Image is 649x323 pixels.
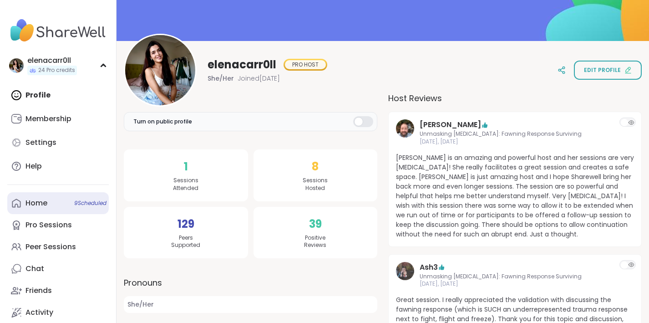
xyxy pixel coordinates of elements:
[7,214,109,236] a: Pro Sessions
[125,35,195,105] img: elenacarr0ll
[124,296,377,313] span: She/Her
[25,308,53,318] div: Activity
[420,119,481,130] a: [PERSON_NAME]
[396,119,414,146] a: Brian_L
[7,258,109,280] a: Chat
[173,177,198,192] span: Sessions Attended
[420,138,610,146] span: [DATE], [DATE]
[285,60,326,69] div: PRO HOST
[420,130,610,138] span: Unmasking [MEDICAL_DATA]: Fawning Response Surviving
[304,234,326,250] span: Positive Reviews
[238,74,280,83] span: Joined [DATE]
[184,159,188,175] span: 1
[584,66,621,74] span: Edit profile
[7,15,109,46] img: ShareWell Nav Logo
[25,138,56,148] div: Settings
[396,119,414,138] img: Brian_L
[74,200,106,207] span: 9 Scheduled
[208,57,276,72] span: elenacarr0ll
[9,58,24,73] img: elenacarr0ll
[25,286,52,296] div: Friends
[312,159,319,175] span: 8
[420,273,610,281] span: Unmasking [MEDICAL_DATA]: Fawning Response Surviving
[7,280,109,302] a: Friends
[7,132,109,154] a: Settings
[133,118,192,126] span: Turn on public profile
[7,236,109,258] a: Peer Sessions
[27,56,77,66] div: elenacarr0ll
[25,220,72,230] div: Pro Sessions
[574,61,642,80] button: Edit profile
[25,161,42,171] div: Help
[25,114,71,124] div: Membership
[309,216,322,232] span: 39
[177,216,194,232] span: 129
[171,234,200,250] span: Peers Supported
[396,262,414,288] a: Ash3
[7,108,109,130] a: Membership
[7,192,109,214] a: Home9Scheduled
[208,74,234,83] span: She/Her
[25,242,76,252] div: Peer Sessions
[396,153,634,239] span: [PERSON_NAME] is an amazing and powerful host and her sessions are very [MEDICAL_DATA]! She reall...
[25,198,47,208] div: Home
[420,280,610,288] span: [DATE], [DATE]
[396,262,414,280] img: Ash3
[7,155,109,177] a: Help
[303,177,328,192] span: Sessions Hosted
[25,264,44,274] div: Chat
[124,277,377,289] label: Pronouns
[420,262,438,273] a: Ash3
[38,67,75,74] span: 24 Pro credits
